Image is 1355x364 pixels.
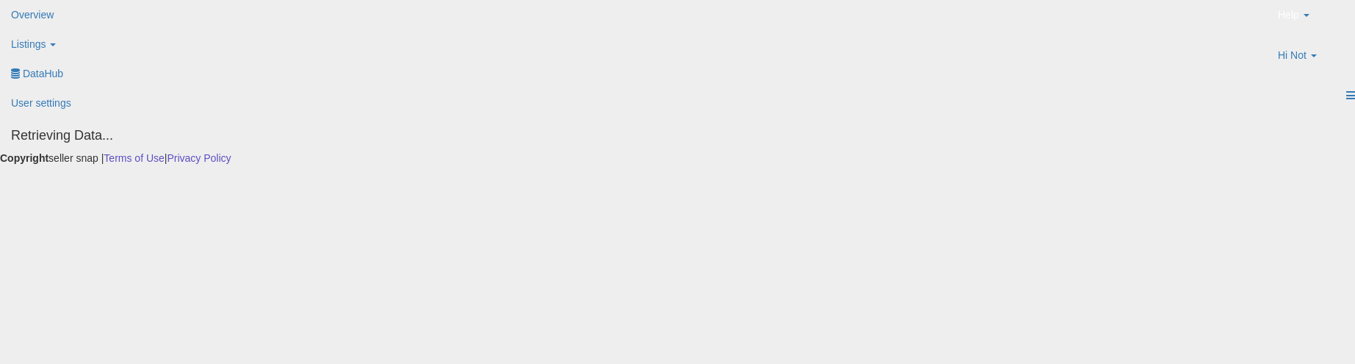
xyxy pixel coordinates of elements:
[11,129,1344,143] h4: Retrieving Data...
[11,38,46,50] span: Listings
[1267,40,1355,81] a: Hi Not
[23,68,63,79] span: DataHub
[1278,7,1299,22] span: Help
[104,152,164,164] a: Terms of Use
[11,9,54,21] span: Overview
[167,152,231,164] a: Privacy Policy
[1278,48,1307,63] span: Hi Not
